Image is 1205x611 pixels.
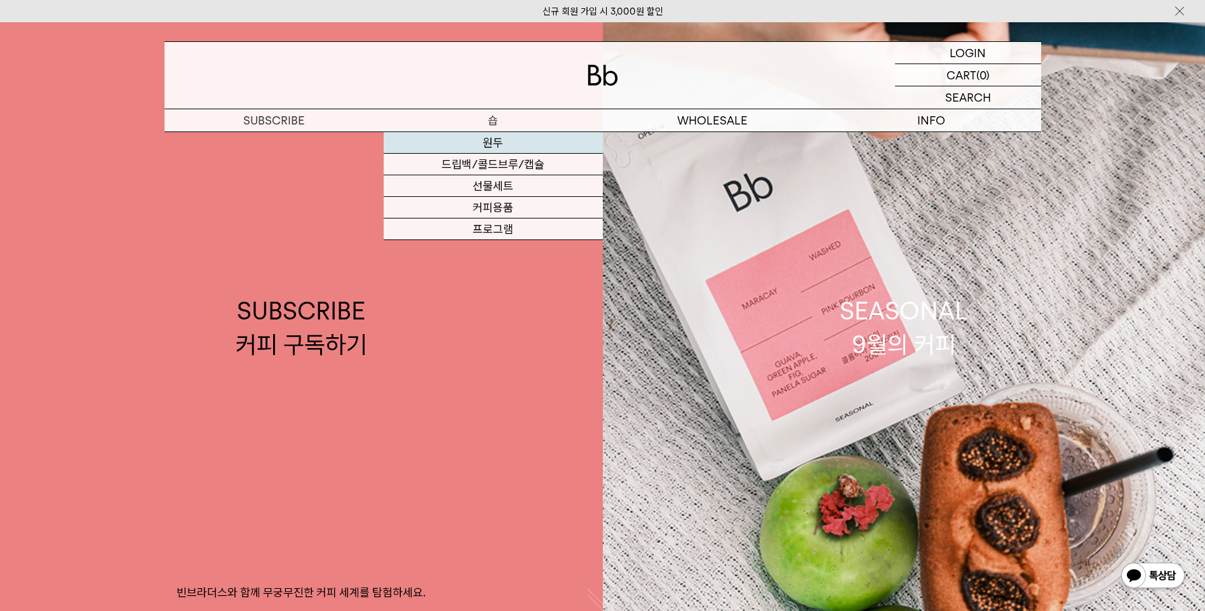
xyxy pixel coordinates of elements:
a: 커피용품 [384,197,603,218]
a: 신규 회원 가입 시 3,000원 할인 [542,6,663,17]
a: 프로그램 [384,218,603,240]
a: 드립백/콜드브루/캡슐 [384,154,603,175]
a: 숍 [384,109,603,131]
a: CART (0) [895,64,1041,86]
img: 카카오톡 채널 1:1 채팅 버튼 [1120,561,1186,592]
p: CART [946,64,976,86]
p: LOGIN [950,42,986,64]
p: SEARCH [945,86,991,109]
a: LOGIN [895,42,1041,64]
a: 원두 [384,132,603,154]
div: SUBSCRIBE 커피 구독하기 [236,294,367,361]
p: (0) [976,64,990,86]
p: INFO [822,109,1041,131]
a: SUBSCRIBE [165,109,384,131]
img: 로고 [588,65,618,86]
div: SEASONAL 9월의 커피 [840,294,968,361]
p: WHOLESALE [603,109,822,131]
a: 선물세트 [384,175,603,197]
